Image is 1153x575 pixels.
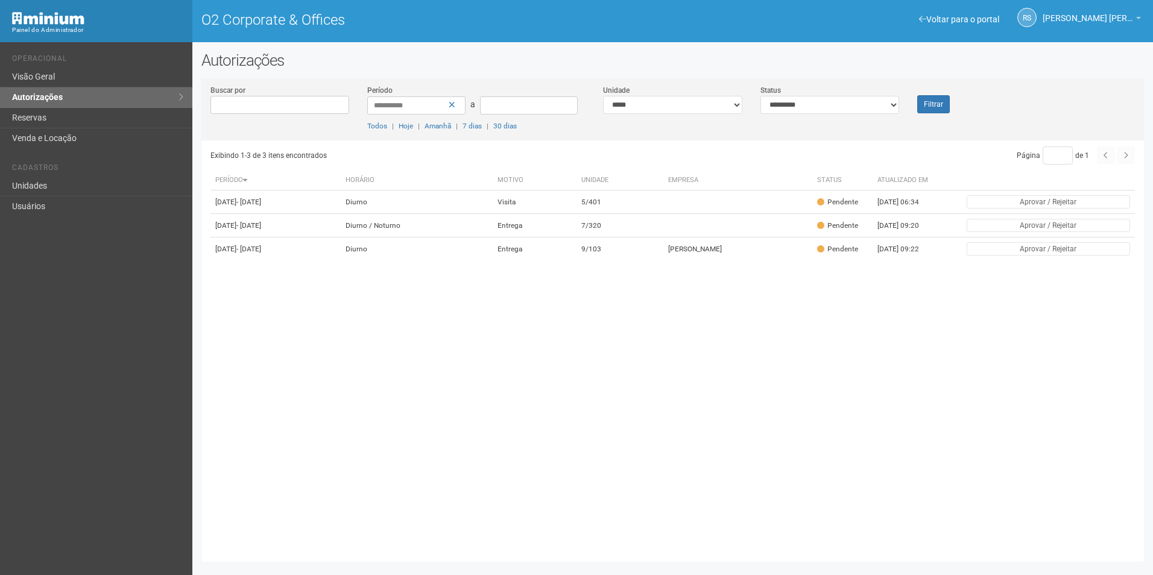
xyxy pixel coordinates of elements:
[1017,8,1037,27] a: RS
[12,25,183,36] div: Painel do Administrador
[392,122,394,130] span: |
[873,171,939,190] th: Atualizado em
[463,122,482,130] a: 7 dias
[817,221,858,231] div: Pendente
[873,214,939,237] td: [DATE] 09:20
[919,14,999,24] a: Voltar para o portal
[236,221,261,230] span: - [DATE]
[493,190,576,214] td: Visita
[576,214,663,237] td: 7/320
[367,122,387,130] a: Todos
[817,244,858,254] div: Pendente
[399,122,413,130] a: Hoje
[917,95,950,113] button: Filtrar
[873,237,939,261] td: [DATE] 09:22
[967,195,1130,209] button: Aprovar / Rejeitar
[470,99,475,109] span: a
[425,122,451,130] a: Amanhã
[967,242,1130,256] button: Aprovar / Rejeitar
[210,237,341,261] td: [DATE]
[341,190,493,214] td: Diurno
[817,197,858,207] div: Pendente
[210,190,341,214] td: [DATE]
[493,171,576,190] th: Motivo
[210,171,341,190] th: Período
[201,51,1144,69] h2: Autorizações
[210,146,669,165] div: Exibindo 1-3 de 3 itens encontrados
[210,214,341,237] td: [DATE]
[201,12,664,28] h1: O2 Corporate & Offices
[873,190,939,214] td: [DATE] 06:34
[603,85,630,96] label: Unidade
[663,237,812,261] td: [PERSON_NAME]
[418,122,420,130] span: |
[493,122,517,130] a: 30 dias
[1043,2,1133,23] span: Rayssa Soares Ribeiro
[341,171,493,190] th: Horário
[12,163,183,176] li: Cadastros
[1017,151,1089,160] span: Página de 1
[493,214,576,237] td: Entrega
[236,198,261,206] span: - [DATE]
[493,237,576,261] td: Entrega
[210,85,245,96] label: Buscar por
[456,122,458,130] span: |
[12,12,84,25] img: Minium
[367,85,393,96] label: Período
[236,245,261,253] span: - [DATE]
[341,237,493,261] td: Diurno
[812,171,873,190] th: Status
[967,219,1130,232] button: Aprovar / Rejeitar
[1043,15,1141,25] a: [PERSON_NAME] [PERSON_NAME]
[487,122,488,130] span: |
[663,171,812,190] th: Empresa
[341,214,493,237] td: Diurno / Noturno
[760,85,781,96] label: Status
[576,237,663,261] td: 9/103
[12,54,183,67] li: Operacional
[576,171,663,190] th: Unidade
[576,190,663,214] td: 5/401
